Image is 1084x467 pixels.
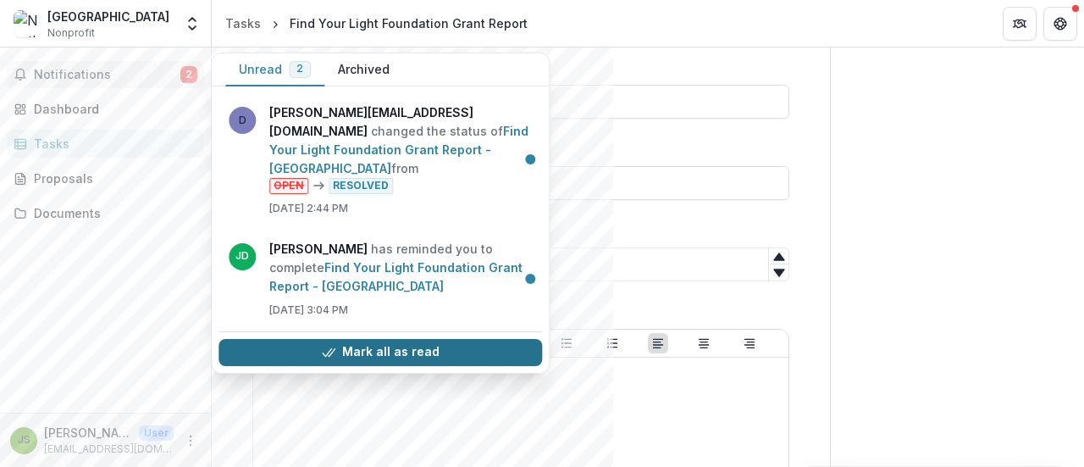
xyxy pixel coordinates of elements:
[180,66,197,83] span: 2
[269,240,532,296] p: has reminded you to complete
[225,53,324,86] button: Unread
[7,130,204,158] a: Tasks
[218,339,542,366] button: Mark all as read
[602,333,622,353] button: Ordered List
[34,68,180,82] span: Notifications
[47,8,169,25] div: [GEOGRAPHIC_DATA]
[18,435,30,446] div: Jessica Shaw
[694,333,714,353] button: Align Center
[7,95,204,123] a: Dashboard
[324,53,403,86] button: Archived
[7,164,204,192] a: Proposals
[7,61,204,88] button: Notifications2
[44,442,174,457] p: [EMAIL_ADDRESS][DOMAIN_NAME]
[290,14,528,32] div: Find Your Light Foundation Grant Report
[296,63,303,75] span: 2
[180,431,201,451] button: More
[556,333,577,353] button: Bullet List
[218,11,268,36] a: Tasks
[44,424,132,442] p: [PERSON_NAME]
[139,425,174,441] p: User
[252,51,367,71] p: Total Project Cost
[225,14,261,32] div: Tasks
[739,333,760,353] button: Align Right
[218,11,534,36] nav: breadcrumb
[269,124,528,175] a: Find Your Light Foundation Grant Report - [GEOGRAPHIC_DATA]
[7,199,204,227] a: Documents
[648,333,668,353] button: Align Left
[34,135,191,153] div: Tasks
[34,170,191,187] div: Proposals
[34,100,191,118] div: Dashboard
[269,260,523,293] a: Find Your Light Foundation Grant Report - [GEOGRAPHIC_DATA]
[14,10,41,37] img: North Valley Music School
[180,7,204,41] button: Open entity switcher
[34,204,191,222] div: Documents
[269,103,532,194] p: changed the status of from
[47,25,95,41] span: Nonprofit
[1043,7,1077,41] button: Get Help
[1003,7,1037,41] button: Partners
